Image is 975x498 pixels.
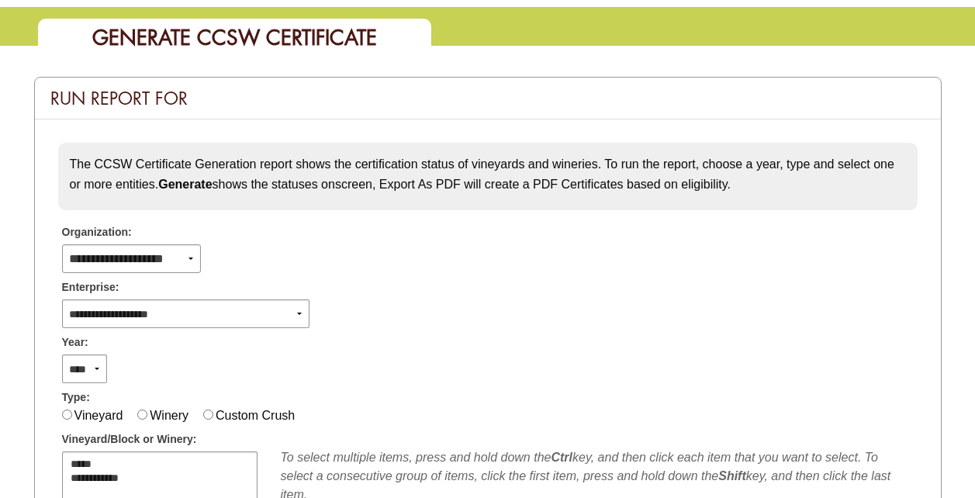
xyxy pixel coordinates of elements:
[62,279,119,296] span: Enterprise:
[74,409,123,422] label: Vineyard
[62,224,132,240] span: Organization:
[35,78,941,119] div: Run Report For
[70,154,906,194] p: The CCSW Certificate Generation report shows the certification status of vineyards and wineries. ...
[718,469,746,482] b: Shift
[551,451,572,464] b: Ctrl
[62,334,88,351] span: Year:
[62,431,197,448] span: Vineyard/Block or Winery:
[216,409,295,422] label: Custom Crush
[150,409,188,422] label: Winery
[92,24,377,51] span: Generate CCSW Certificate
[158,178,212,191] strong: Generate
[62,389,90,406] span: Type:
